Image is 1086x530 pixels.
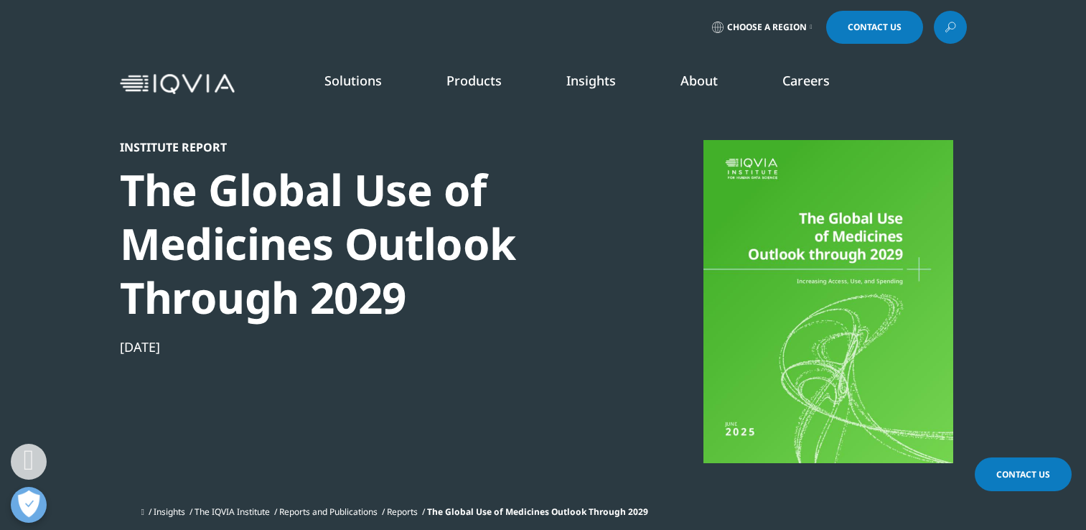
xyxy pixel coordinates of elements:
[240,50,967,118] nav: Primary
[427,506,648,518] span: The Global Use of Medicines Outlook Through 2029
[120,163,612,325] div: The Global Use of Medicines Outlook Through 2029
[11,487,47,523] button: Abrir preferências
[566,72,616,89] a: Insights
[975,457,1072,491] a: Contact Us
[279,506,378,518] a: Reports and Publications
[996,468,1050,480] span: Contact Us
[446,72,502,89] a: Products
[387,506,418,518] a: Reports
[826,11,923,44] a: Contact Us
[195,506,270,518] a: The IQVIA Institute
[782,72,830,89] a: Careers
[120,74,235,95] img: IQVIA Healthcare Information Technology and Pharma Clinical Research Company
[680,72,718,89] a: About
[120,140,612,154] div: Institute Report
[727,22,807,33] span: Choose a Region
[324,72,382,89] a: Solutions
[848,23,902,32] span: Contact Us
[154,506,185,518] a: Insights
[120,338,612,355] div: [DATE]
